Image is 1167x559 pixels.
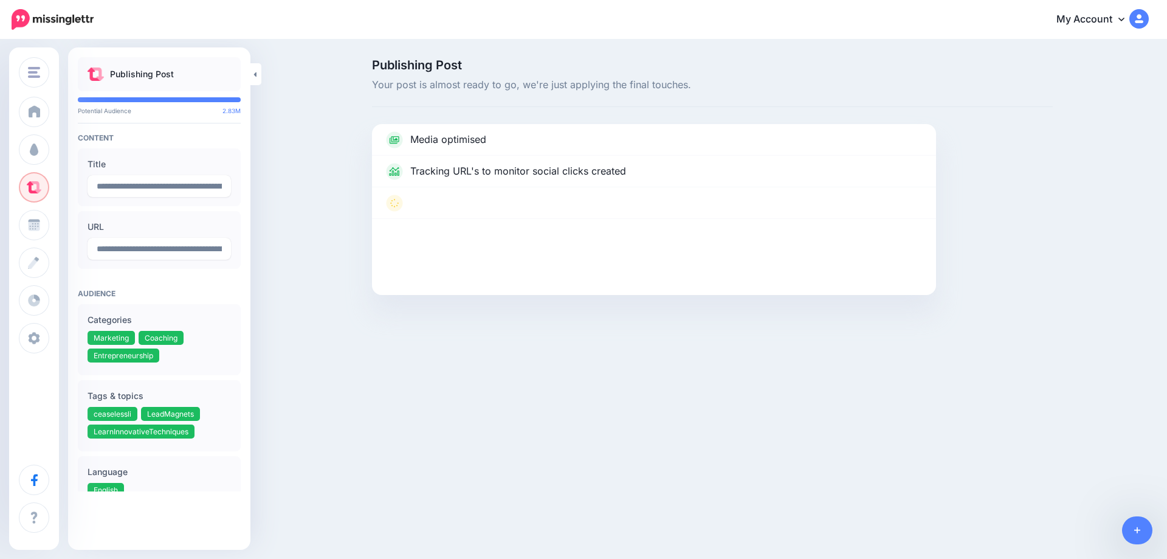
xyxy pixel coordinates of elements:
[94,409,131,418] span: ceaselessli
[78,133,241,142] h4: Content
[94,333,129,342] span: Marketing
[1044,5,1149,35] a: My Account
[78,289,241,298] h4: Audience
[94,351,153,360] span: Entrepreneurship
[410,164,626,179] p: Tracking URL's to monitor social clicks created
[110,67,174,82] p: Publishing Post
[372,59,1053,71] span: Publishing Post
[78,107,241,114] p: Potential Audience
[145,333,177,342] span: Coaching
[410,132,486,148] p: Media optimised
[88,389,231,403] label: Tags & topics
[88,313,231,327] label: Categories
[12,9,94,30] img: Missinglettr
[147,409,194,418] span: LeadMagnets
[222,107,241,114] span: 2.83M
[88,157,231,172] label: Title
[94,485,118,495] span: English
[88,68,104,81] img: curate.png
[28,67,40,78] img: menu.png
[372,77,1053,93] span: Your post is almost ready to go, we're just applying the final touches.
[88,220,231,234] label: URL
[88,465,231,479] label: Language
[94,427,188,436] span: LearnInnovativeTechniques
